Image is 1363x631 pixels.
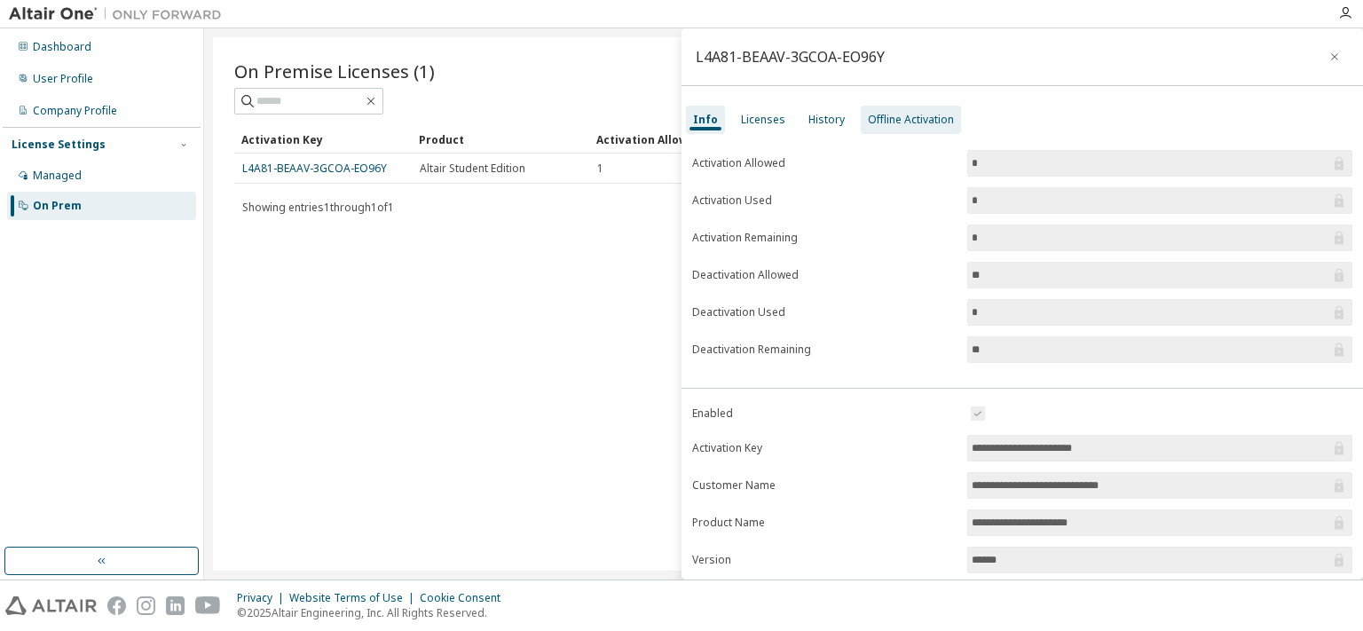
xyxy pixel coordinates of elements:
[33,169,82,183] div: Managed
[692,516,957,530] label: Product Name
[692,441,957,455] label: Activation Key
[33,104,117,118] div: Company Profile
[195,596,221,615] img: youtube.svg
[868,113,954,127] div: Offline Activation
[692,305,957,319] label: Deactivation Used
[9,5,231,23] img: Altair One
[692,553,957,567] label: Version
[692,406,957,421] label: Enabled
[12,138,106,152] div: License Settings
[289,591,420,605] div: Website Terms of Use
[107,596,126,615] img: facebook.svg
[242,161,387,176] a: L4A81-BEAAV-3GCOA-EO96Y
[808,113,845,127] div: History
[692,156,957,170] label: Activation Allowed
[419,125,582,154] div: Product
[33,72,93,86] div: User Profile
[696,50,885,64] div: L4A81-BEAAV-3GCOA-EO96Y
[33,199,82,213] div: On Prem
[692,478,957,493] label: Customer Name
[693,113,718,127] div: Info
[597,162,603,176] span: 1
[237,605,511,620] p: © 2025 Altair Engineering, Inc. All Rights Reserved.
[692,193,957,208] label: Activation Used
[692,231,957,245] label: Activation Remaining
[137,596,155,615] img: instagram.svg
[420,591,511,605] div: Cookie Consent
[692,268,957,282] label: Deactivation Allowed
[692,343,957,357] label: Deactivation Remaining
[596,125,760,154] div: Activation Allowed
[242,200,394,215] span: Showing entries 1 through 1 of 1
[5,596,97,615] img: altair_logo.svg
[166,596,185,615] img: linkedin.svg
[237,591,289,605] div: Privacy
[741,113,785,127] div: Licenses
[241,125,405,154] div: Activation Key
[420,162,525,176] span: Altair Student Edition
[234,59,435,83] span: On Premise Licenses (1)
[33,40,91,54] div: Dashboard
